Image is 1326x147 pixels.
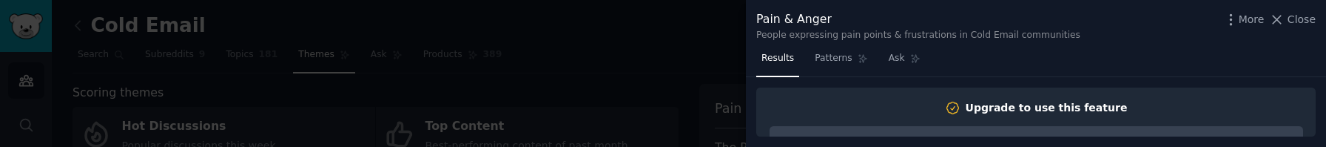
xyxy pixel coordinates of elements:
div: Pain & Anger [756,10,1080,29]
button: Close [1269,12,1316,27]
span: Close [1288,12,1316,27]
span: More [1239,12,1265,27]
span: Patterns [815,52,852,65]
a: Ask [884,47,926,77]
a: Results [756,47,799,77]
span: Ask [889,52,905,65]
div: Upgrade to use this feature [966,100,1128,116]
a: Patterns [810,47,872,77]
span: Results [761,52,794,65]
button: More [1223,12,1265,27]
div: People expressing pain points & frustrations in Cold Email communities [756,29,1080,42]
